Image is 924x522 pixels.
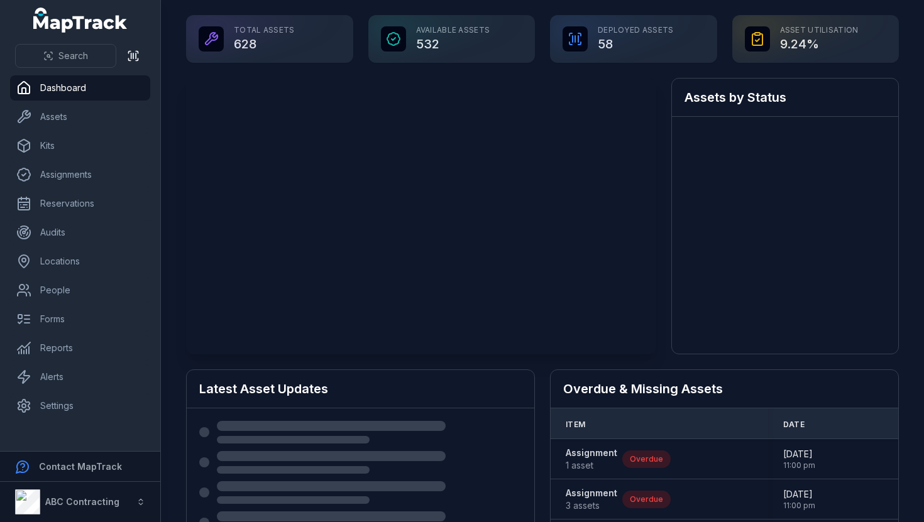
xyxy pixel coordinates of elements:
[10,364,150,389] a: Alerts
[783,420,805,430] span: Date
[10,104,150,129] a: Assets
[10,220,150,245] a: Audits
[58,50,88,62] span: Search
[566,447,617,472] a: Assignment1 asset
[783,460,815,470] span: 11:00 pm
[566,487,617,499] strong: Assignment
[783,501,815,511] span: 11:00 pm
[10,335,150,361] a: Reports
[622,450,671,468] div: Overdue
[10,75,150,101] a: Dashboard
[10,393,150,418] a: Settings
[10,162,150,187] a: Assignments
[199,380,522,398] h2: Latest Asset Updates
[33,8,128,33] a: MapTrack
[783,488,815,501] span: [DATE]
[563,380,886,398] h2: Overdue & Missing Assets
[783,488,815,511] time: 29/11/2024, 11:00:00 pm
[10,307,150,332] a: Forms
[566,499,617,512] span: 3 assets
[783,448,815,470] time: 30/08/2024, 11:00:00 pm
[10,278,150,303] a: People
[622,491,671,508] div: Overdue
[15,44,116,68] button: Search
[566,447,617,459] strong: Assignment
[783,448,815,460] span: [DATE]
[10,191,150,216] a: Reservations
[10,249,150,274] a: Locations
[45,496,119,507] strong: ABC Contracting
[10,133,150,158] a: Kits
[566,487,617,512] a: Assignment3 assets
[566,459,617,472] span: 1 asset
[39,461,122,472] strong: Contact MapTrack
[566,420,585,430] span: Item
[685,89,886,106] h2: Assets by Status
